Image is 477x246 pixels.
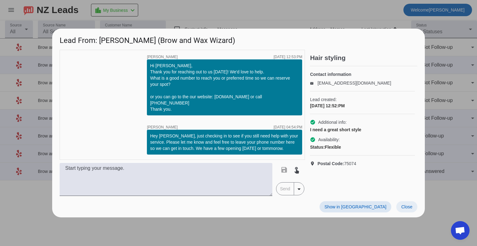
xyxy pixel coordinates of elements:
mat-icon: check_circle [310,137,316,142]
button: Close [396,201,417,212]
span: [PERSON_NAME] [147,55,178,59]
span: Availability: [318,137,340,143]
span: 75074 [317,160,356,167]
h4: Contact information [310,71,415,77]
div: [DATE] 12:52:PM [310,103,415,109]
div: [DATE] 12:53:PM [274,55,302,59]
span: Close [401,204,412,209]
span: Show in [GEOGRAPHIC_DATA] [325,204,386,209]
mat-icon: location_on [310,161,317,166]
h1: Lead From: [PERSON_NAME] (Brow and Wax Wizard) [52,29,425,49]
mat-icon: arrow_drop_down [295,185,303,193]
a: [EMAIL_ADDRESS][DOMAIN_NAME] [317,81,391,86]
div: I need a great short style [310,127,415,133]
span: [PERSON_NAME] [147,125,178,129]
strong: Postal Code: [317,161,344,166]
span: Lead created: [310,96,415,103]
button: Show in [GEOGRAPHIC_DATA] [320,201,391,212]
mat-icon: touch_app [293,166,300,174]
strong: Status: [310,145,325,150]
mat-icon: check_circle [310,119,316,125]
div: Open chat [451,221,470,240]
div: Hey [PERSON_NAME], just checking in to see if you still need help with your service. Please let m... [150,133,299,151]
span: Additional info: [318,119,347,125]
div: [DATE] 04:54:PM [274,125,302,129]
div: Flexible [310,144,415,150]
mat-icon: email [310,81,317,85]
h2: Hair styling [310,55,417,61]
div: Hi [PERSON_NAME], Thank you for reaching out to us [DATE]! We'd love to help. What is a good numb... [150,63,299,112]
